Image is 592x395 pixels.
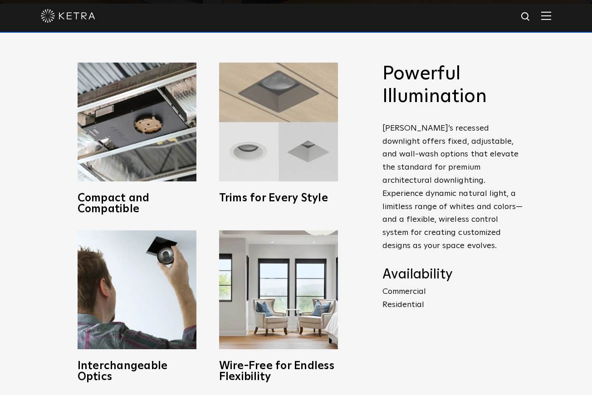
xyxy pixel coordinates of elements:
[382,122,523,253] p: [PERSON_NAME]’s recessed downlight offers fixed, adjustable, and wall-wash options that elevate t...
[219,63,338,181] img: trims-for-every-style
[78,361,196,382] h3: Interchangeable Optics
[382,63,523,108] h2: Powerful Illumination
[382,266,523,283] h4: Availability
[41,9,95,23] img: ketra-logo-2019-white
[78,193,196,215] h3: Compact and Compatible
[219,230,338,349] img: D3_WV_Bedroom
[78,63,196,181] img: compact-and-copatible
[382,285,523,312] p: Commercial Residential
[520,11,532,23] img: search icon
[78,230,196,349] img: D3_OpticSwap
[219,361,338,382] h3: Wire-Free for Endless Flexibility
[219,193,338,204] h3: Trims for Every Style
[541,11,551,20] img: Hamburger%20Nav.svg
